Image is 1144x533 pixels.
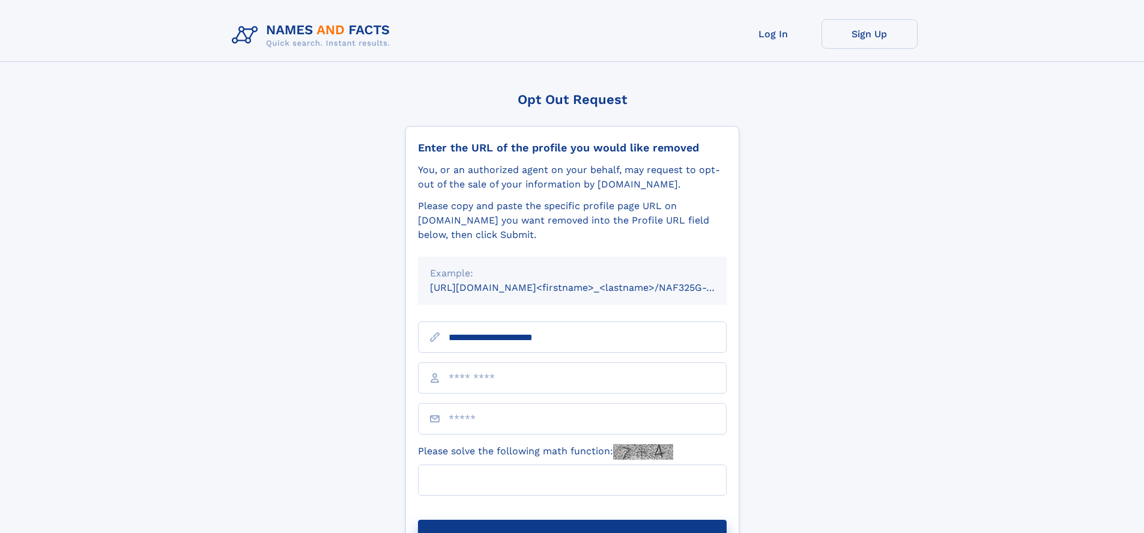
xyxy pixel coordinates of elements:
img: Logo Names and Facts [227,19,400,52]
div: Enter the URL of the profile you would like removed [418,141,727,154]
div: You, or an authorized agent on your behalf, may request to opt-out of the sale of your informatio... [418,163,727,192]
div: Example: [430,266,715,281]
a: Log In [725,19,822,49]
a: Sign Up [822,19,918,49]
div: Opt Out Request [405,92,739,107]
small: [URL][DOMAIN_NAME]<firstname>_<lastname>/NAF325G-xxxxxxxx [430,282,749,293]
div: Please copy and paste the specific profile page URL on [DOMAIN_NAME] you want removed into the Pr... [418,199,727,242]
label: Please solve the following math function: [418,444,673,460]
